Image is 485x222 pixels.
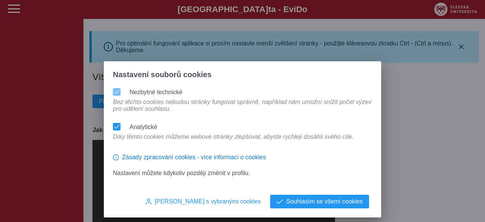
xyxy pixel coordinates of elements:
button: [PERSON_NAME] s vybranými cookies [139,195,267,208]
div: Bez těchto cookies nebudou stránky fungovat správně, například nám umožní snížit počet výzev pro ... [110,99,375,120]
button: Souhlasím se všemi cookies [270,195,369,208]
span: Nastavení souborů cookies [113,70,211,79]
label: Analytické [130,124,157,130]
span: [PERSON_NAME] s vybranými cookies [155,198,261,205]
a: Zásady zpracování cookies - více informací o cookies [113,157,266,163]
span: Zásady zpracování cookies - více informací o cookies [122,154,266,161]
p: Nastavení můžete kdykoliv později změnit v profilu. [113,170,372,177]
div: Díky těmto cookies můžeme webové stránky zlepšovat, abyste rychleji dosáhli svého cíle. [110,134,357,148]
span: Souhlasím se všemi cookies [286,198,363,205]
label: Nezbytné technické [130,89,183,95]
button: Zásady zpracování cookies - více informací o cookies [113,151,266,164]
